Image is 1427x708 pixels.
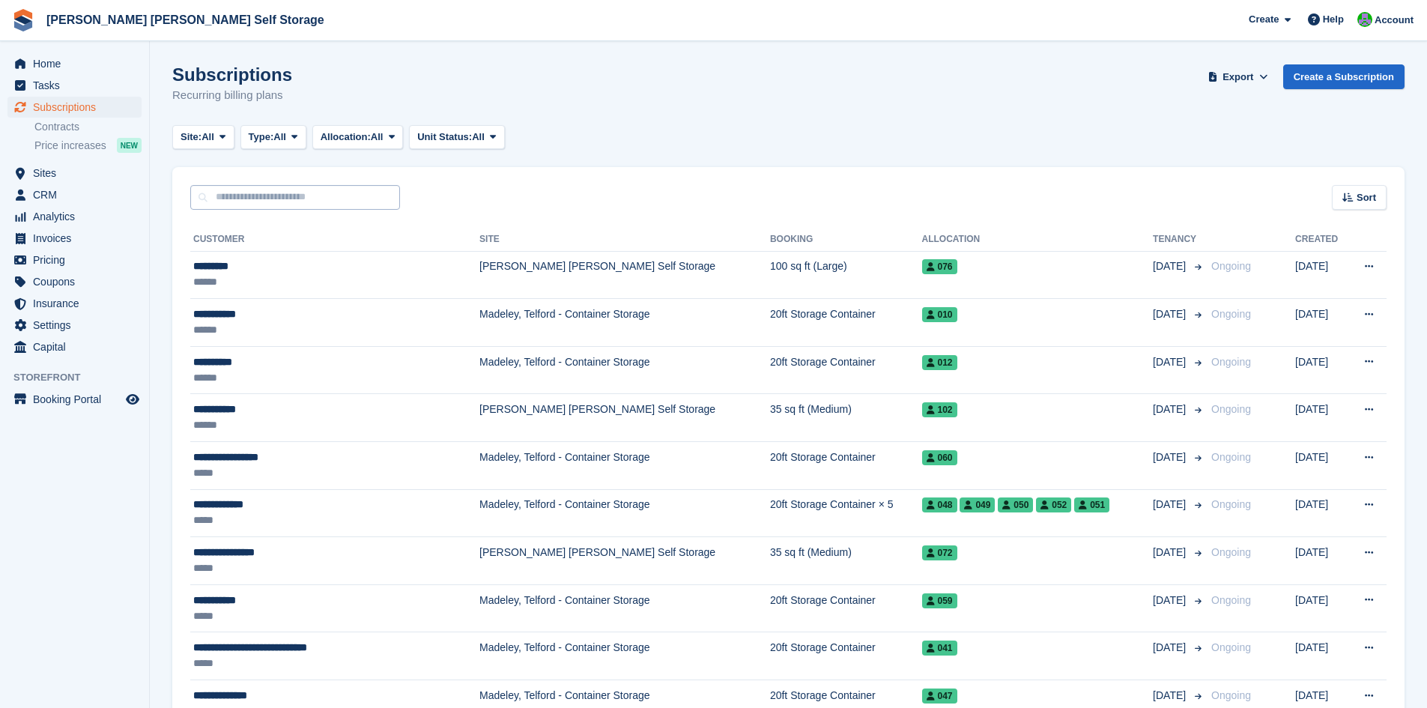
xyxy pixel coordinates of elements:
a: menu [7,184,142,205]
span: Settings [33,315,123,336]
span: [DATE] [1153,640,1189,656]
span: Storefront [13,370,149,385]
a: menu [7,271,142,292]
a: Preview store [124,390,142,408]
td: 20ft Storage Container [770,442,922,490]
span: Price increases [34,139,106,153]
span: [DATE] [1153,450,1189,465]
span: Subscriptions [33,97,123,118]
td: [DATE] [1295,584,1348,632]
td: 20ft Storage Container [770,584,922,632]
span: 012 [922,355,957,370]
th: Allocation [922,228,1154,252]
button: Type: All [240,125,306,150]
span: 060 [922,450,957,465]
span: Sort [1357,190,1376,205]
span: Type: [249,130,274,145]
button: Export [1205,64,1271,89]
span: 072 [922,545,957,560]
span: Site: [181,130,202,145]
span: Ongoing [1211,260,1251,272]
span: Help [1323,12,1344,27]
span: 076 [922,259,957,274]
span: Booking Portal [33,389,123,410]
span: CRM [33,184,123,205]
span: Insurance [33,293,123,314]
td: [DATE] [1295,251,1348,299]
td: [DATE] [1295,489,1348,537]
a: Price increases NEW [34,137,142,154]
td: 20ft Storage Container [770,632,922,680]
a: [PERSON_NAME] [PERSON_NAME] Self Storage [40,7,330,32]
a: menu [7,293,142,314]
span: Ongoing [1211,546,1251,558]
td: 35 sq ft (Medium) [770,537,922,585]
span: All [202,130,214,145]
th: Site [479,228,770,252]
span: [DATE] [1153,593,1189,608]
td: Madeley, Telford - Container Storage [479,584,770,632]
a: menu [7,163,142,184]
td: Madeley, Telford - Container Storage [479,346,770,394]
p: Recurring billing plans [172,87,292,104]
span: 059 [922,593,957,608]
span: All [472,130,485,145]
a: menu [7,315,142,336]
button: Allocation: All [312,125,404,150]
td: 20ft Storage Container [770,299,922,347]
span: Ongoing [1211,403,1251,415]
td: Madeley, Telford - Container Storage [479,299,770,347]
span: Ongoing [1211,308,1251,320]
span: 052 [1036,497,1071,512]
span: 048 [922,497,957,512]
span: Ongoing [1211,641,1251,653]
span: Ongoing [1211,498,1251,510]
th: Created [1295,228,1348,252]
span: [DATE] [1153,688,1189,704]
span: [DATE] [1153,402,1189,417]
span: Create [1249,12,1279,27]
a: menu [7,336,142,357]
button: Site: All [172,125,234,150]
td: [DATE] [1295,394,1348,442]
span: All [273,130,286,145]
td: Madeley, Telford - Container Storage [479,489,770,537]
th: Customer [190,228,479,252]
span: 047 [922,689,957,704]
td: [DATE] [1295,299,1348,347]
span: 050 [998,497,1033,512]
h1: Subscriptions [172,64,292,85]
span: Ongoing [1211,594,1251,606]
a: menu [7,206,142,227]
th: Booking [770,228,922,252]
span: Unit Status: [417,130,472,145]
td: [PERSON_NAME] [PERSON_NAME] Self Storage [479,537,770,585]
td: 20ft Storage Container × 5 [770,489,922,537]
td: Madeley, Telford - Container Storage [479,442,770,490]
span: Pricing [33,249,123,270]
span: 010 [922,307,957,322]
span: Account [1375,13,1414,28]
td: [DATE] [1295,632,1348,680]
span: Coupons [33,271,123,292]
button: Unit Status: All [409,125,504,150]
span: Allocation: [321,130,371,145]
span: Capital [33,336,123,357]
td: 100 sq ft (Large) [770,251,922,299]
a: menu [7,228,142,249]
span: [DATE] [1153,306,1189,322]
span: 049 [960,497,995,512]
span: Export [1223,70,1253,85]
span: Sites [33,163,123,184]
span: [DATE] [1153,545,1189,560]
span: 102 [922,402,957,417]
a: Create a Subscription [1283,64,1405,89]
td: [PERSON_NAME] [PERSON_NAME] Self Storage [479,394,770,442]
span: Tasks [33,75,123,96]
th: Tenancy [1153,228,1205,252]
a: menu [7,389,142,410]
span: [DATE] [1153,258,1189,274]
span: All [371,130,384,145]
td: 20ft Storage Container [770,346,922,394]
span: Ongoing [1211,356,1251,368]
